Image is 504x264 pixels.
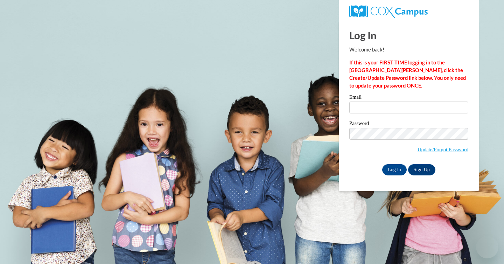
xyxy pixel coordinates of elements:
label: Email [349,95,468,102]
iframe: Button to launch messaging window [476,236,498,258]
a: COX Campus [349,5,468,18]
a: Update/Forgot Password [418,147,468,152]
input: Log In [382,164,407,175]
h1: Log In [349,28,468,42]
label: Password [349,121,468,128]
strong: If this is your FIRST TIME logging in to the [GEOGRAPHIC_DATA][PERSON_NAME], click the Create/Upd... [349,60,466,89]
p: Welcome back! [349,46,468,54]
a: Sign Up [408,164,435,175]
img: COX Campus [349,5,428,18]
